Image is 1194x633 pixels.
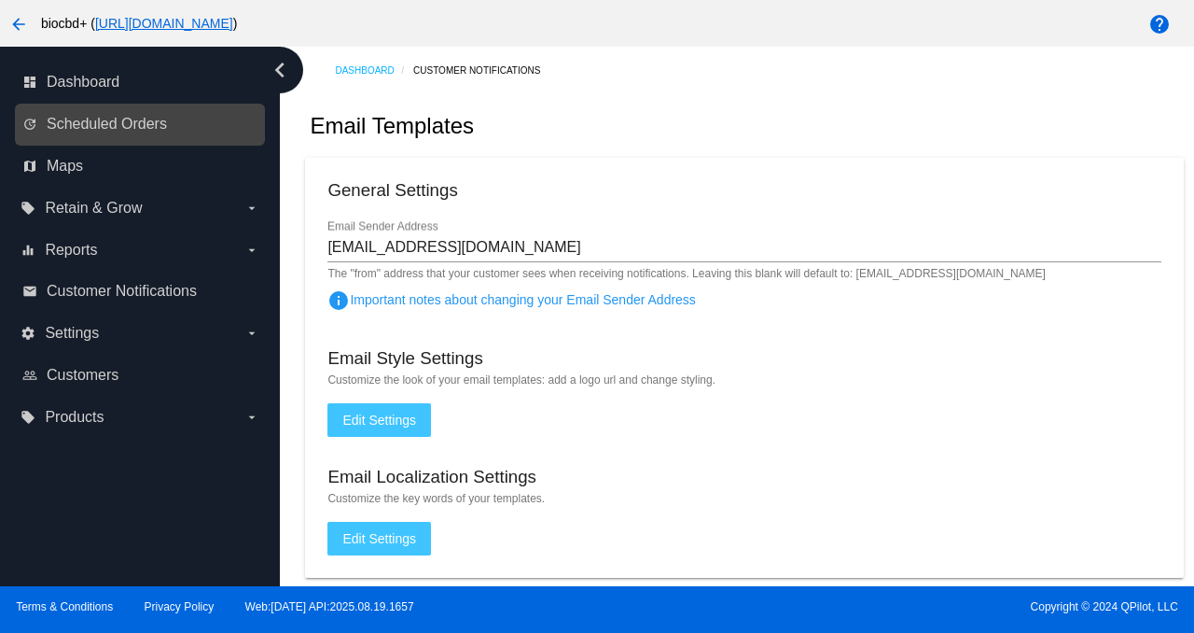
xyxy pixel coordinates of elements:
span: Dashboard [47,74,119,91]
i: settings [21,326,35,341]
mat-hint: The "from" address that your customer sees when receiving notifications. Leaving this blank will ... [327,268,1046,281]
a: Customer Notifications [413,56,557,85]
a: Dashboard [335,56,413,85]
button: Edit Settings [327,403,431,437]
span: Customer Notifications [47,283,197,300]
a: Terms & Conditions [16,600,113,613]
i: chevron_left [265,55,295,85]
i: dashboard [22,75,37,90]
mat-hint: Customize the key words of your templates. [327,492,1160,505]
a: map Maps [22,151,259,181]
i: map [22,159,37,174]
span: Settings [45,325,99,342]
h2: Email Templates [310,113,474,139]
mat-icon: info [327,289,350,312]
button: Edit Settings [327,522,431,556]
span: biocbd+ ( ) [41,16,237,31]
i: arrow_drop_down [244,243,259,258]
i: arrow_drop_down [244,201,259,216]
span: Scheduled Orders [47,116,167,133]
a: Web:[DATE] API:2025.08.19.1657 [245,600,414,613]
i: update [22,117,37,132]
i: people_outline [22,368,37,383]
span: Copyright © 2024 QPilot, LLC [613,600,1178,613]
a: [URL][DOMAIN_NAME] [95,16,233,31]
span: Reports [45,242,97,259]
i: email [22,284,37,299]
input: Email Sender Address [327,239,1160,256]
mat-icon: help [1148,13,1171,35]
i: local_offer [21,201,35,216]
span: Retain & Grow [45,200,142,217]
span: Edit Settings [342,413,416,428]
mat-hint: Customize the look of your email templates: add a logo url and change styling. [327,373,1160,387]
i: arrow_drop_down [244,410,259,425]
a: dashboard Dashboard [22,67,259,97]
span: Maps [47,158,83,175]
i: equalizer [21,243,35,258]
a: email Customer Notifications [22,276,259,306]
button: Important notes about changing your Email Sender Address [327,281,365,318]
span: Important notes about changing your Email Sender Address [327,292,695,307]
a: Privacy Policy [145,600,215,613]
span: Edit Settings [342,531,416,546]
i: local_offer [21,410,35,425]
a: update Scheduled Orders [22,109,259,139]
h3: General Settings [327,180,457,201]
i: arrow_drop_down [244,326,259,341]
h3: Email Style Settings [327,348,482,369]
mat-icon: arrow_back [7,13,30,35]
span: Customers [47,367,118,384]
h3: Email Localization Settings [327,467,536,487]
a: people_outline Customers [22,360,259,390]
span: Products [45,409,104,426]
